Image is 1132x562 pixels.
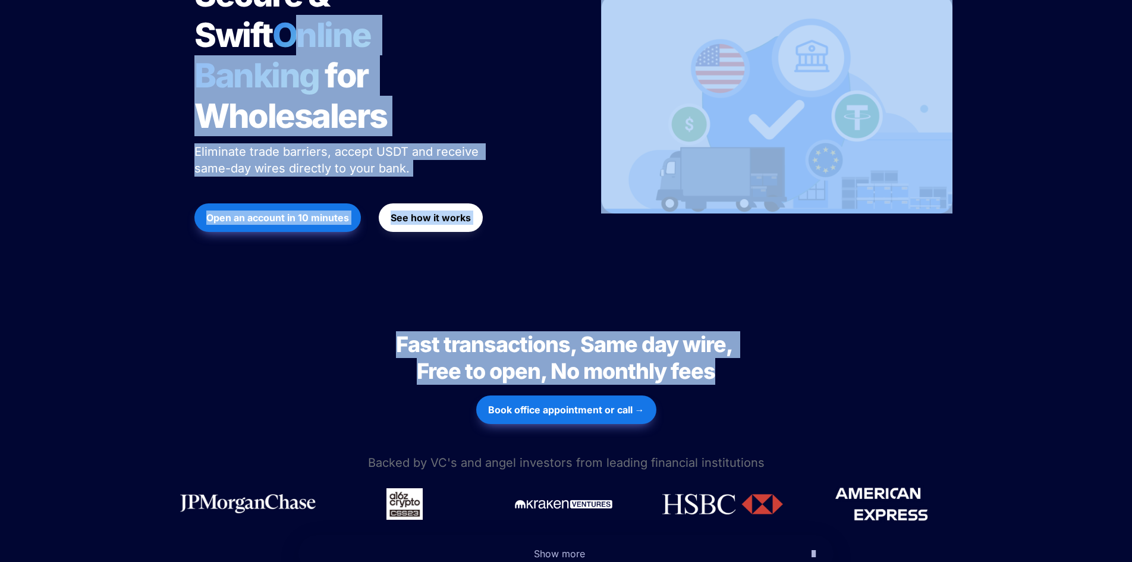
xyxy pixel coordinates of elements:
[488,404,644,416] strong: Book office appointment or call →
[391,212,471,224] strong: See how it works
[194,203,361,232] button: Open an account in 10 minutes
[396,331,736,384] span: Fast transactions, Same day wire, Free to open, No monthly fees
[206,212,349,224] strong: Open an account in 10 minutes
[379,197,483,238] a: See how it works
[194,197,361,238] a: Open an account in 10 minutes
[194,55,387,136] span: for Wholesalers
[476,395,656,424] button: Book office appointment or call →
[368,456,765,470] span: Backed by VC's and angel investors from leading financial institutions
[194,15,383,96] span: Online Banking
[476,390,656,430] a: Book office appointment or call →
[194,145,482,175] span: Eliminate trade barriers, accept USDT and receive same-day wires directly to your bank.
[379,203,483,232] button: See how it works
[534,548,585,560] span: Show more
